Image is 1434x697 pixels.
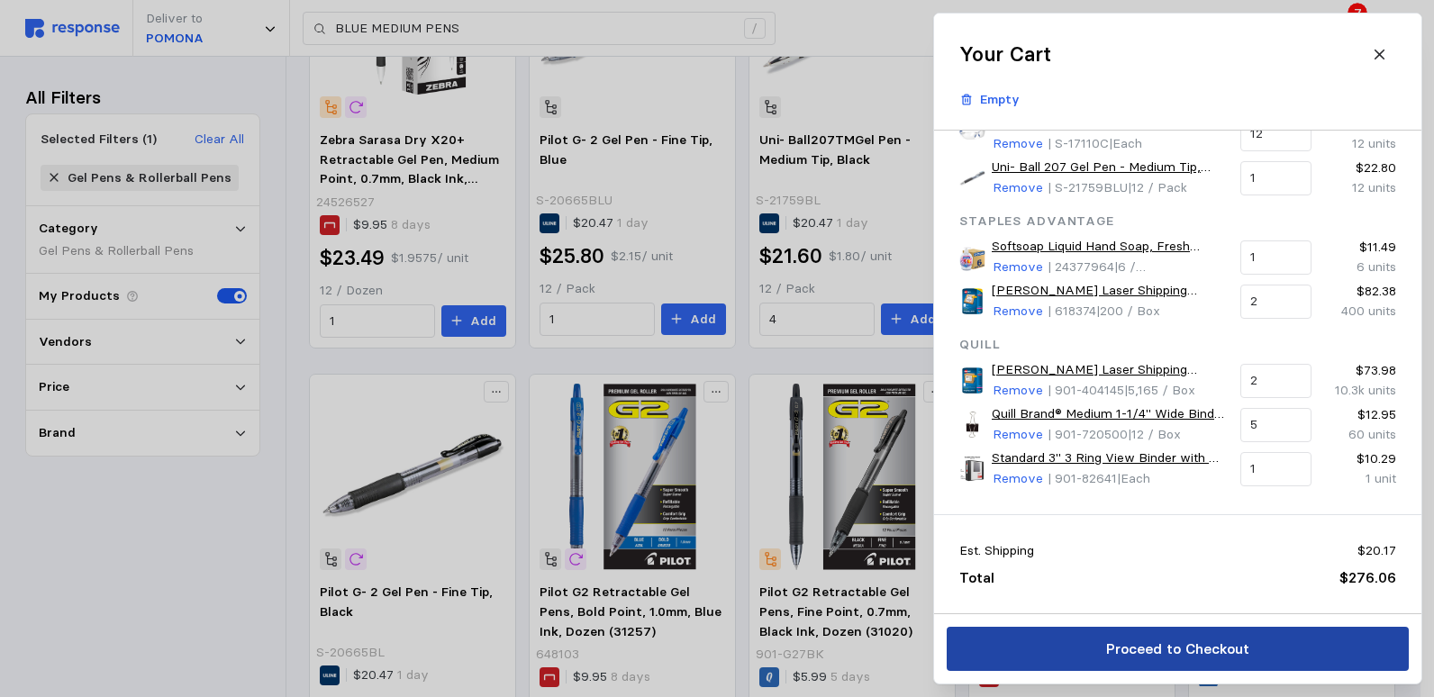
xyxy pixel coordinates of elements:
p: Remove [993,134,1043,154]
span: | S-21759BLU [1047,179,1127,195]
img: 0E4E38B6-DDDE-4602-A99BE23EC6FCAC01_sc7 [959,245,985,271]
a: Quill Brand® Medium 1-1/4" Wide Binder Clips, 5/8" Capacity, Black 12/Box (720500-QCC) [992,404,1228,424]
p: Remove [993,302,1043,321]
p: Remove [993,425,1043,445]
span: | 901-82641 [1047,470,1116,486]
button: Remove [992,257,1044,278]
p: 10.3k units [1324,381,1395,401]
img: 60B20BCD-9F50-4289-9EE83D97DD28F3CA_s7 [959,367,985,394]
p: Remove [993,178,1043,198]
p: 1 unit [1324,469,1395,489]
p: Remove [993,381,1043,401]
a: [PERSON_NAME] Laser Shipping Labels, 5.5" x 8.5", Matte White, 200 Labels/Box (5126) [992,281,1228,301]
input: Qty [1250,409,1301,441]
button: Remove [992,424,1044,446]
span: | 12 / Box [1127,426,1180,442]
a: [PERSON_NAME] Laser Shipping Labels, 8.5" x 11", Matte White, 100 Labels/Box (5165) [992,360,1228,380]
input: Qty [1250,285,1301,318]
p: Est. Shipping [959,541,1034,561]
p: 12 units [1324,134,1395,154]
img: S-17110C [959,122,985,148]
p: Quill [959,335,1396,355]
p: 6 units [1324,258,1395,277]
span: | 200 / Box [1095,303,1159,319]
span: | 24377964 [1047,258,1113,275]
p: $20.17 [1357,541,1395,561]
p: $10.29 [1324,449,1395,469]
button: Proceed to Checkout [947,627,1409,671]
p: $82.38 [1324,282,1395,302]
button: Remove [992,133,1044,155]
p: Staples Advantage [959,212,1396,231]
p: 60 units [1324,425,1395,445]
p: Remove [993,469,1043,489]
img: 94555_s7 [959,412,985,438]
a: Standard 3" 3 Ring View Binder with D-Rings, Black (26449-CC) [992,448,1228,468]
p: Total [959,566,994,589]
button: Remove [992,301,1044,322]
span: | 618374 [1047,303,1095,319]
span: | Each [1116,470,1149,486]
input: Qty [1250,241,1301,274]
img: s1216515_s7 [959,456,985,482]
button: Remove [992,468,1044,490]
p: 12 units [1324,178,1395,198]
p: $11.49 [1324,238,1395,258]
span: | 901-720500 [1047,426,1127,442]
input: Qty [1250,365,1301,397]
h2: Your Cart [959,41,1051,68]
p: $73.98 [1324,361,1395,381]
input: Qty [1250,453,1301,485]
p: $276.06 [1339,566,1395,589]
a: Uni- Ball 207 Gel Pen - Medium Tip, Blue [992,158,1228,177]
button: Empty [949,83,1030,117]
p: $12.95 [1324,405,1395,425]
input: Qty [1250,118,1301,150]
p: Proceed to Checkout [1105,638,1248,660]
img: 3834BF28-E7BD-4EB8-8D66D728F0289CBA_sc7 [959,288,985,314]
p: 400 units [1324,302,1395,321]
span: | 5,165 / Box [1123,382,1194,398]
span: | 6 / [GEOGRAPHIC_DATA] [1047,258,1183,294]
span: | S-17110C [1047,135,1108,151]
input: Qty [1250,162,1301,195]
img: S-21759BLU [959,165,985,191]
button: Remove [992,380,1044,402]
p: $22.80 [1324,158,1395,178]
span: | 901-404145 [1047,382,1123,398]
span: | 12 / Pack [1127,179,1186,195]
a: Softsoap Liquid Hand Soap, Fresh Scent, 7.5 Fl. Oz., 6/[GEOGRAPHIC_DATA] (US04966A/12680) [992,237,1228,257]
span: | Each [1108,135,1141,151]
button: Remove [992,177,1044,199]
p: Empty [980,90,1020,110]
p: Remove [993,258,1043,277]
